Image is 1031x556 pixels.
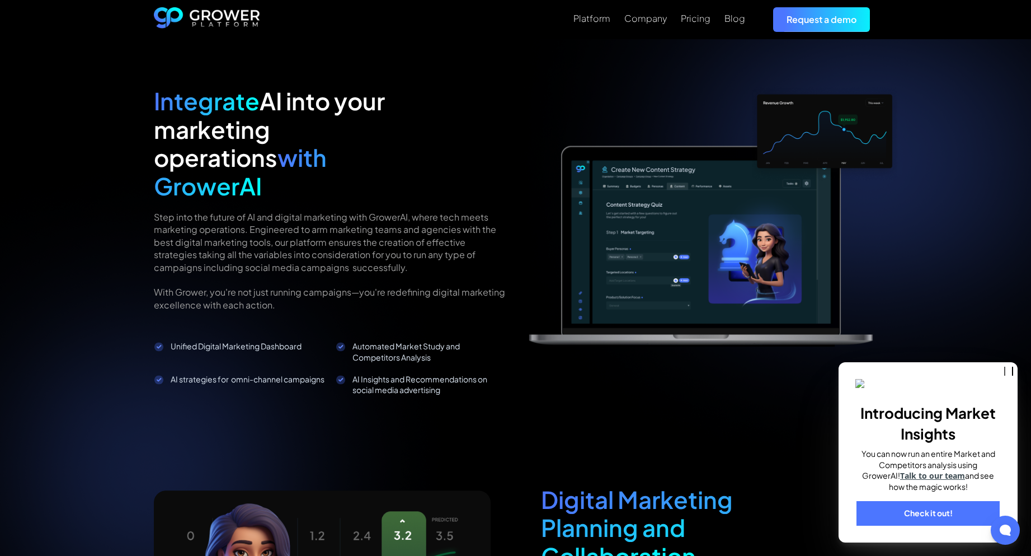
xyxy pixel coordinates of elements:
div: AI Insights and Recommendations on social media advertising [352,374,507,396]
a: Platform [573,12,610,25]
a: Check it out! [856,501,1000,526]
p: Step into the future of AI and digital marketing with GrowerAI, where tech meets marketing operat... [154,211,507,311]
div: Unified Digital Marketing Dashboard [171,341,326,352]
button: close [1004,367,1013,376]
a: Blog [724,12,745,25]
a: Pricing [681,12,710,25]
div: Pricing [681,13,710,24]
a: Talk to our team [900,470,965,481]
div: AI strategies for omni-channel campaigns [171,374,326,385]
div: Platform [573,13,610,24]
span: with GrowerAI [154,142,327,200]
a: Company [624,12,667,25]
img: _p793ks5ak-banner [855,379,1001,390]
a: Request a demo [773,7,870,31]
span: Integrate [154,86,260,115]
a: home [154,7,260,32]
p: You can now run an entire Market and Competitors analysis using GrowerAI! and see how the magic w... [855,448,1001,492]
div: Automated Market Study and Competitors Analysis [352,341,507,363]
b: Introducing Market Insights [860,404,996,442]
div: Blog [724,13,745,24]
h2: AI into your marketing operations [154,87,410,200]
img: digital marketing reporting software [524,87,878,395]
div: Company [624,13,667,24]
